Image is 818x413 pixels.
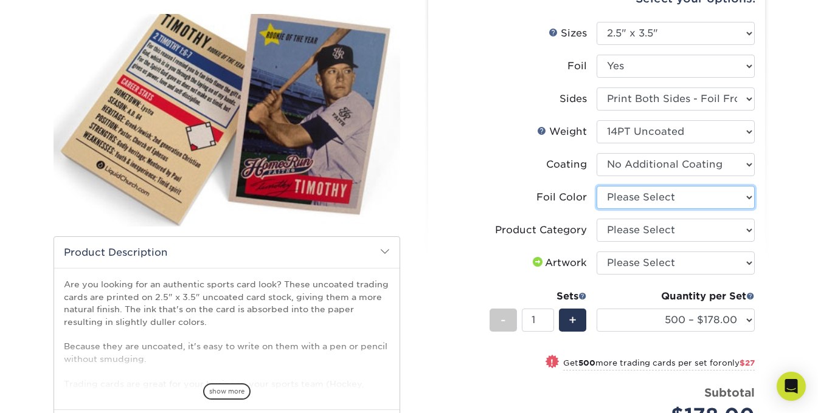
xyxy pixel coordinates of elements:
span: - [501,311,506,329]
h2: Product Description [54,237,400,268]
strong: Subtotal [704,386,755,399]
span: show more [203,383,251,400]
small: Get more trading cards per set for [563,358,755,370]
iframe: Google Customer Reviews [3,376,103,409]
div: Product Category [495,223,587,237]
div: Sets [490,289,587,304]
div: Foil [567,59,587,73]
span: $27 [740,358,755,367]
div: Weight [537,125,587,139]
div: Quantity per Set [597,289,755,304]
div: Foil Color [536,190,587,205]
img: 14PT Uncoated 01 [54,1,400,240]
span: ! [550,356,553,369]
div: Sizes [549,26,587,41]
div: Coating [546,157,587,172]
span: + [569,311,577,329]
div: Sides [560,92,587,106]
div: Artwork [530,256,587,270]
div: Open Intercom Messenger [777,372,806,401]
span: only [722,358,755,367]
strong: 500 [578,358,595,367]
